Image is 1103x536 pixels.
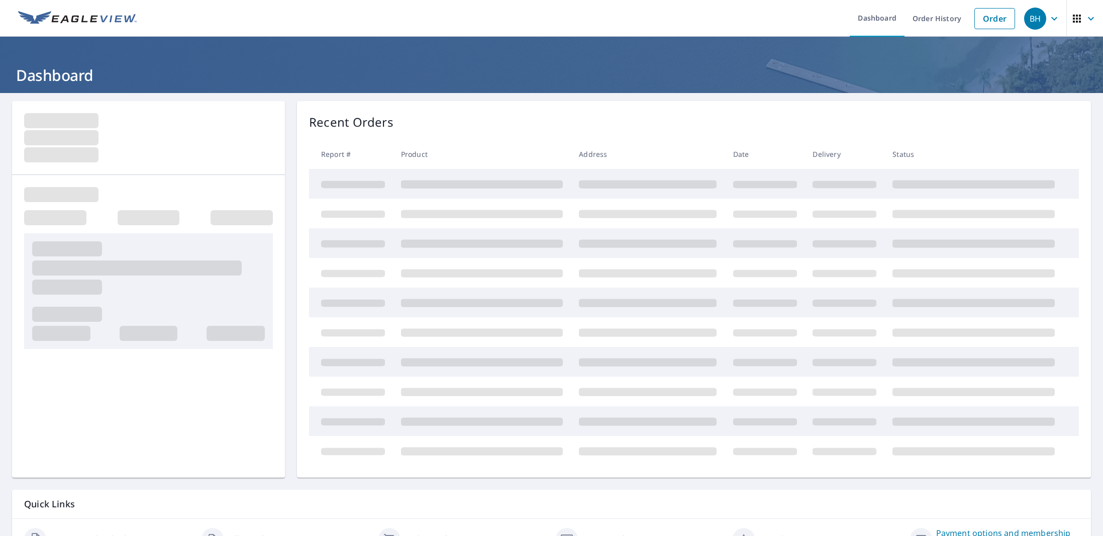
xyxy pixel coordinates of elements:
div: BH [1024,8,1046,30]
a: Order [974,8,1015,29]
th: Status [884,139,1063,169]
th: Delivery [805,139,884,169]
th: Address [571,139,725,169]
p: Recent Orders [309,113,393,131]
p: Quick Links [24,498,1079,510]
th: Date [725,139,805,169]
th: Product [393,139,571,169]
h1: Dashboard [12,65,1091,85]
img: EV Logo [18,11,137,26]
th: Report # [309,139,393,169]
